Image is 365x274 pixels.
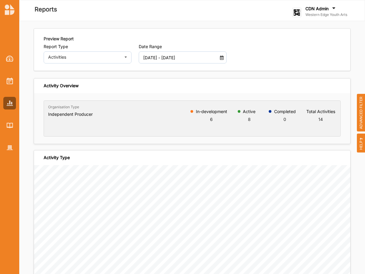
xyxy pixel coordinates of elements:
label: Date Range [139,44,227,49]
input: DD MM YYYY - DD MM YYYY [140,51,218,63]
label: Report Type [44,44,131,49]
img: Organisation [7,145,13,150]
div: 14 [306,116,335,122]
div: Activity Overview [44,83,79,88]
a: Activities [3,75,16,87]
a: Reports [3,97,16,109]
label: CDN Admin [305,6,329,11]
img: logo [292,8,302,17]
div: Activities [48,55,121,59]
label: Preview Report [44,36,74,42]
label: Reports [35,5,57,14]
h6: Independent Producer [48,112,93,117]
label: Organisation Type [48,105,79,109]
img: Reports [7,100,13,106]
a: Dashboard [3,52,16,65]
img: Dashboard [6,56,14,62]
div: Activity Type [44,155,70,160]
img: Library [7,123,13,128]
div: 6 [196,116,227,122]
img: logo [5,4,14,15]
div: 8 [243,116,255,122]
label: In-development [196,109,227,114]
label: Completed [274,109,296,114]
div: 0 [274,116,296,122]
label: Western Edge Youth Arts [305,12,347,17]
img: Activities [7,78,13,84]
a: Library [3,119,16,132]
label: Active [243,109,255,114]
a: Organisation [3,141,16,154]
label: Total Activities [306,109,335,114]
